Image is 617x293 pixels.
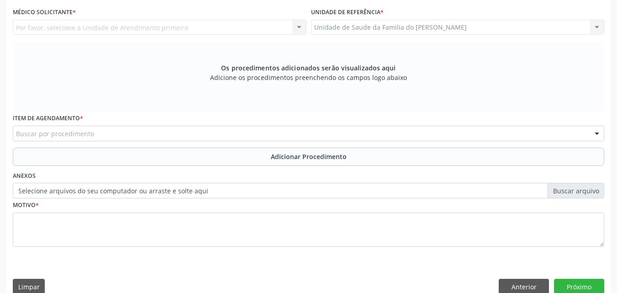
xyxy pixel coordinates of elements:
span: Buscar por procedimento [16,129,94,139]
label: Unidade de referência [311,5,384,20]
label: Anexos [13,169,36,183]
label: Motivo [13,198,39,213]
label: Médico Solicitante [13,5,76,20]
span: Adicione os procedimentos preenchendo os campos logo abaixo [210,73,407,82]
button: Adicionar Procedimento [13,148,604,166]
label: Item de agendamento [13,112,83,126]
span: Adicionar Procedimento [271,152,347,161]
span: Os procedimentos adicionados serão visualizados aqui [221,63,396,73]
